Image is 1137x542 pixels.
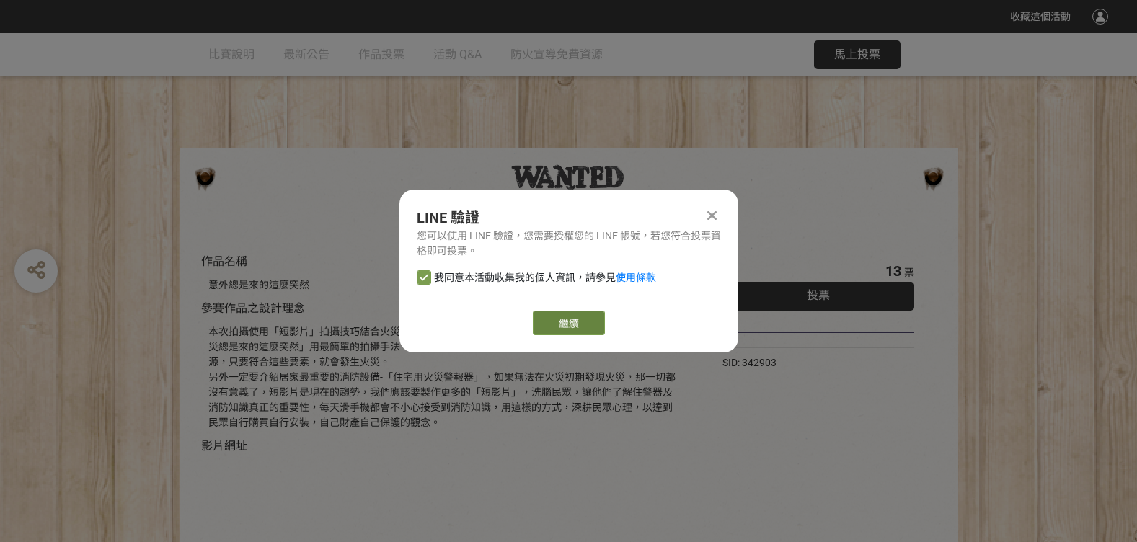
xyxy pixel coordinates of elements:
[433,48,482,61] span: 活動 Q&A
[358,33,404,76] a: 作品投票
[208,48,255,61] span: 比賽說明
[208,33,255,76] a: 比賽說明
[510,48,603,61] span: 防火宣導免費資源
[510,33,603,76] a: 防火宣導免費資源
[616,272,656,283] a: 使用條款
[814,40,901,69] button: 馬上投票
[208,277,679,293] div: 意外總是來的這麼突然
[433,33,482,76] a: 活動 Q&A
[434,270,656,285] span: 我同意本活動收集我的個人資訊，請參見
[885,262,901,280] span: 13
[1010,11,1071,22] span: 收藏這個活動
[834,48,880,61] span: 馬上投票
[417,207,721,228] div: LINE 驗證
[201,254,247,268] span: 作品名稱
[201,301,305,315] span: 參賽作品之設計理念
[201,439,247,453] span: 影片網址
[283,33,329,76] a: 最新公告
[208,324,679,430] div: 本次拍攝使用「短影片」拍攝技巧結合火災相關知識以幽默輕鬆方式，讓觀眾更容易接受消防知識，「火災總是來的這麼突然」用最簡單的拍攝手法，讓民眾了解-「燃燒三要素」，空氣(助燃物)、可燃物、熱源，只要...
[807,288,830,302] span: 投票
[533,311,605,335] a: 繼續
[283,48,329,61] span: 最新公告
[417,228,721,259] div: 您可以使用 LINE 驗證，您需要授權您的 LINE 帳號，若您符合投票資格即可投票。
[722,357,777,368] span: SID: 342903
[904,267,914,278] span: 票
[358,48,404,61] span: 作品投票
